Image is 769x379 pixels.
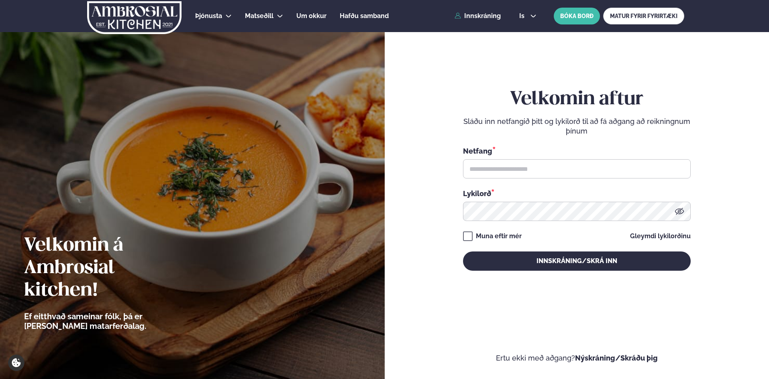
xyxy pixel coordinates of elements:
[513,13,543,19] button: is
[463,88,691,111] h2: Velkomin aftur
[463,117,691,136] p: Sláðu inn netfangið þitt og lykilorð til að fá aðgang að reikningnum þínum
[86,1,182,34] img: logo
[463,251,691,271] button: Innskráning/Skrá inn
[245,11,273,21] a: Matseðill
[245,12,273,20] span: Matseðill
[340,11,389,21] a: Hafðu samband
[409,353,745,363] p: Ertu ekki með aðgang?
[463,188,691,199] div: Lykilorð
[463,146,691,156] div: Netfang
[575,354,658,362] a: Nýskráning/Skráðu þig
[554,8,600,24] button: BÓKA BORÐ
[195,12,222,20] span: Þjónusta
[455,12,501,20] a: Innskráning
[24,312,191,331] p: Ef eitthvað sameinar fólk, þá er [PERSON_NAME] matarferðalag.
[519,13,527,19] span: is
[8,355,24,371] a: Cookie settings
[340,12,389,20] span: Hafðu samband
[195,11,222,21] a: Þjónusta
[24,235,191,302] h2: Velkomin á Ambrosial kitchen!
[630,233,691,239] a: Gleymdi lykilorðinu
[296,11,326,21] a: Um okkur
[296,12,326,20] span: Um okkur
[603,8,684,24] a: MATUR FYRIR FYRIRTÆKI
